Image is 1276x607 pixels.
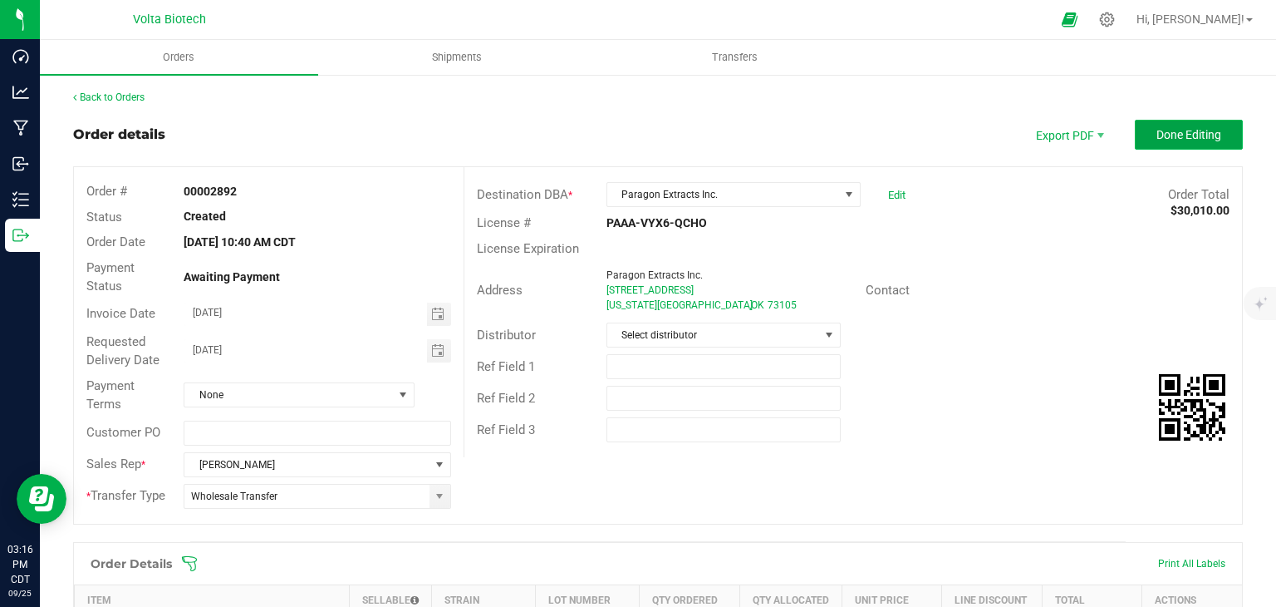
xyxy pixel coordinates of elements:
[17,474,66,524] iframe: Resource center
[184,185,237,198] strong: 00002892
[184,235,296,249] strong: [DATE] 10:40 AM CDT
[73,91,145,103] a: Back to Orders
[86,234,145,249] span: Order Date
[1168,187,1229,202] span: Order Total
[40,40,318,75] a: Orders
[86,260,135,294] span: Payment Status
[184,453,429,476] span: [PERSON_NAME]
[427,303,451,326] span: Toggle calendar
[1136,12,1244,26] span: Hi, [PERSON_NAME]!
[596,40,875,75] a: Transfers
[410,50,504,65] span: Shipments
[318,40,596,75] a: Shipments
[12,120,29,136] inline-svg: Manufacturing
[477,241,579,256] span: License Expiration
[1051,3,1088,36] span: Open Ecommerce Menu
[140,50,217,65] span: Orders
[1018,120,1118,150] li: Export PDF
[751,299,764,311] span: OK
[477,422,535,437] span: Ref Field 3
[1135,120,1243,150] button: Done Editing
[73,125,165,145] div: Order details
[86,184,127,199] span: Order #
[607,323,819,347] span: Select distributor
[1156,128,1221,141] span: Done Editing
[12,155,29,172] inline-svg: Inbound
[888,189,905,201] a: Edit
[86,456,141,471] span: Sales Rep
[749,299,751,311] span: ,
[133,12,206,27] span: Volta Biotech
[606,284,694,296] span: [STREET_ADDRESS]
[7,542,32,587] p: 03:16 PM CDT
[91,557,172,570] h1: Order Details
[12,48,29,65] inline-svg: Dashboard
[86,488,165,503] span: Transfer Type
[477,187,568,202] span: Destination DBA
[606,216,707,229] strong: PAAA-VYX6-QCHO
[12,227,29,244] inline-svg: Outbound
[12,84,29,101] inline-svg: Analytics
[477,283,523,298] span: Address
[606,269,703,281] span: Paragon Extracts Inc.
[86,378,135,412] span: Payment Terms
[184,270,280,284] strong: Awaiting Payment
[1159,374,1225,441] img: Scan me!
[86,306,155,321] span: Invoice Date
[86,425,160,440] span: Customer PO
[12,191,29,208] inline-svg: Inventory
[1170,204,1229,217] strong: $30,010.00
[7,587,32,600] p: 09/25
[477,328,536,343] span: Distributor
[477,391,535,406] span: Ref Field 2
[1097,12,1117,27] div: Manage settings
[477,215,531,230] span: License #
[768,299,797,311] span: 73105
[86,334,159,368] span: Requested Delivery Date
[1159,374,1225,441] qrcode: 00002892
[184,210,226,223] strong: Created
[607,183,839,206] span: Paragon Extracts Inc.
[86,210,122,225] span: Status
[477,359,535,374] span: Ref Field 1
[866,283,910,298] span: Contact
[427,339,451,363] span: Toggle calendar
[606,299,753,311] span: [US_STATE][GEOGRAPHIC_DATA]
[690,50,780,65] span: Transfers
[184,383,393,407] span: None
